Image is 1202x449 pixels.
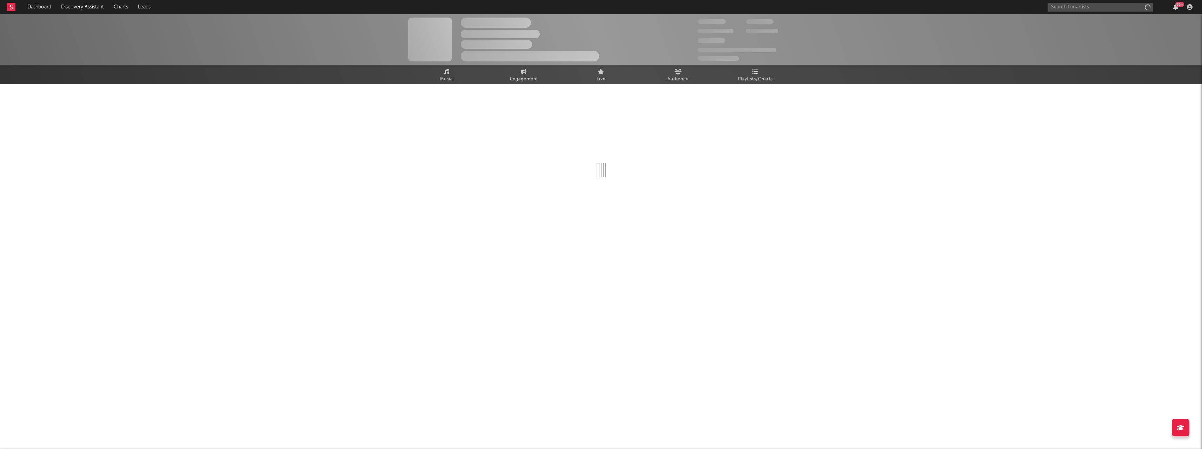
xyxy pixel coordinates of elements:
span: 1,000,000 [746,29,778,33]
a: Playlists/Charts [717,65,794,84]
div: 99 + [1175,2,1184,7]
span: Jump Score: 85.0 [698,56,739,61]
span: 100,000 [698,38,725,43]
a: Music [408,65,485,84]
span: Engagement [510,75,538,84]
span: 50,000,000 Monthly Listeners [698,48,776,52]
a: Live [563,65,640,84]
span: Live [597,75,606,84]
span: 300,000 [698,19,726,24]
a: Engagement [485,65,563,84]
span: Audience [668,75,689,84]
span: Music [440,75,453,84]
span: 50,000,000 [698,29,733,33]
button: 99+ [1173,4,1178,10]
span: 100,000 [746,19,773,24]
input: Search for artists [1048,3,1153,12]
span: Playlists/Charts [738,75,773,84]
a: Audience [640,65,717,84]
